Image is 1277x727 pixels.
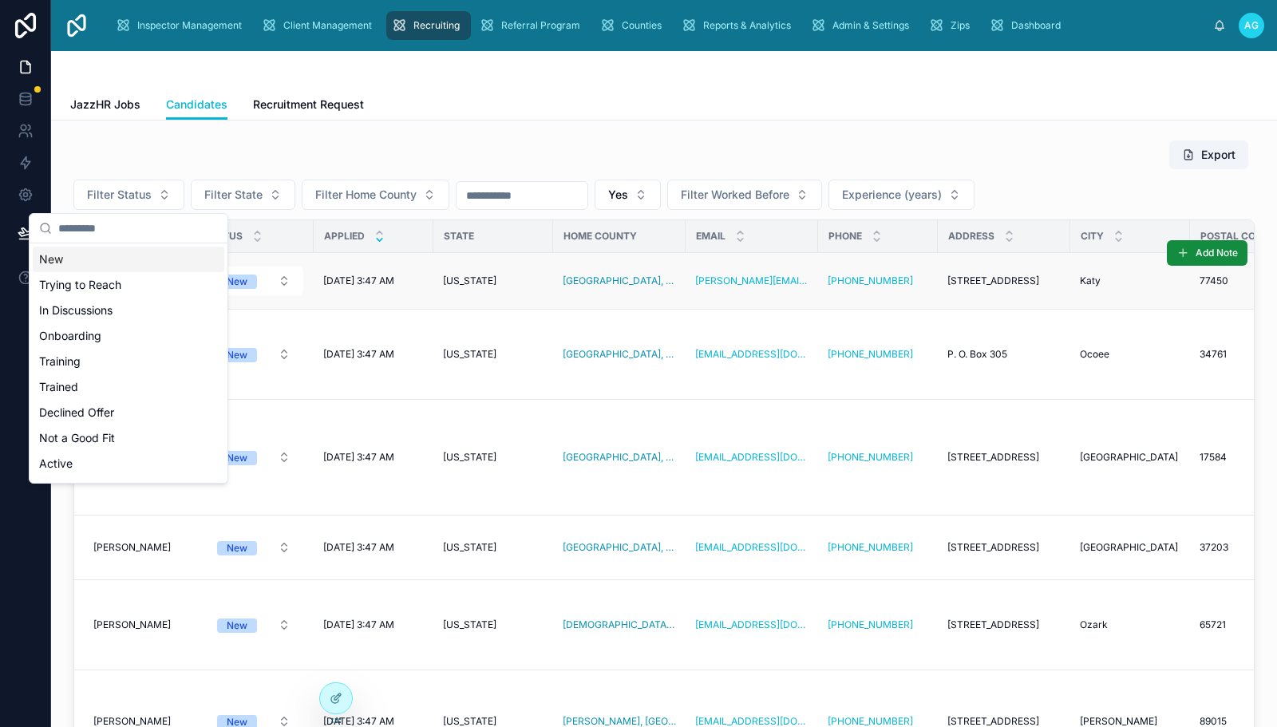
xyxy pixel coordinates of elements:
a: [STREET_ADDRESS] [947,451,1061,464]
a: Dashboard [984,11,1072,40]
a: [PHONE_NUMBER] [828,275,928,287]
span: Recruiting [413,19,460,32]
span: Yes [608,187,628,203]
button: Select Button [828,180,975,210]
a: [GEOGRAPHIC_DATA], [GEOGRAPHIC_DATA] [563,541,676,554]
span: Filter Status [87,187,152,203]
button: Select Button [595,180,661,210]
div: Declined Offer [33,400,224,425]
a: [DATE] 3:47 AM [323,348,424,361]
span: [STREET_ADDRESS] [947,451,1039,464]
div: Trying to Reach [33,272,224,298]
span: Filter Home County [315,187,417,203]
span: [US_STATE] [443,451,496,464]
a: [EMAIL_ADDRESS][DOMAIN_NAME] [695,618,809,631]
div: Active [33,451,224,476]
a: [EMAIL_ADDRESS][DOMAIN_NAME] [695,541,809,554]
a: [US_STATE] [443,275,544,287]
span: [DATE] 3:47 AM [323,275,394,287]
span: [STREET_ADDRESS] [947,618,1039,631]
span: Referral Program [501,19,580,32]
div: New [227,348,247,362]
span: Experience (years) [842,187,942,203]
a: [DEMOGRAPHIC_DATA], [GEOGRAPHIC_DATA] [563,618,676,631]
button: Select Button [204,533,303,562]
a: [GEOGRAPHIC_DATA], [GEOGRAPHIC_DATA] [563,275,676,287]
span: State [444,230,474,243]
span: [STREET_ADDRESS] [947,541,1039,554]
a: Select Button [204,442,304,472]
a: Recruiting [386,11,471,40]
span: 37203 [1200,541,1228,554]
span: Add Note [1196,247,1238,259]
span: Katy [1080,275,1101,287]
span: [PERSON_NAME] [93,618,171,631]
span: Client Management [283,19,372,32]
a: [DATE] 3:47 AM [323,618,424,631]
a: [US_STATE] [443,451,544,464]
div: Archived [33,476,224,502]
a: [GEOGRAPHIC_DATA] [1080,451,1180,464]
a: [US_STATE] [443,541,544,554]
a: JazzHR Jobs [70,90,140,122]
a: [PHONE_NUMBER] [828,541,928,554]
a: [PHONE_NUMBER] [828,618,913,631]
span: Recruitment Request [253,97,364,113]
div: New [227,451,247,465]
button: Select Button [191,180,295,210]
div: New [227,618,247,633]
span: [DATE] 3:47 AM [323,618,394,631]
a: [EMAIL_ADDRESS][DOMAIN_NAME] [695,348,809,361]
a: [GEOGRAPHIC_DATA], [GEOGRAPHIC_DATA] [563,348,676,361]
span: Phone [828,230,862,243]
a: [DATE] 3:47 AM [323,451,424,464]
a: [US_STATE] [443,348,544,361]
div: Trained [33,374,224,400]
button: Select Button [302,180,449,210]
a: [PHONE_NUMBER] [828,451,913,464]
a: Reports & Analytics [676,11,802,40]
a: Ozark [1080,618,1180,631]
a: Admin & Settings [805,11,920,40]
span: [US_STATE] [443,275,496,287]
span: Dashboard [1011,19,1061,32]
span: Ocoee [1080,348,1109,361]
button: Select Button [204,267,303,295]
div: New [227,275,247,289]
a: [GEOGRAPHIC_DATA], [GEOGRAPHIC_DATA] [563,451,676,464]
span: 77450 [1200,275,1228,287]
a: [PHONE_NUMBER] [828,348,928,361]
span: [PERSON_NAME] [93,541,171,554]
span: [STREET_ADDRESS] [947,275,1039,287]
span: Inspector Management [137,19,242,32]
a: [EMAIL_ADDRESS][DOMAIN_NAME] [695,451,809,464]
a: [PERSON_NAME][EMAIL_ADDRESS][DOMAIN_NAME] [695,275,809,287]
div: Suggestions [30,243,227,483]
span: Home County [563,230,637,243]
span: [GEOGRAPHIC_DATA] [1080,541,1178,554]
span: Ozark [1080,618,1108,631]
span: AG [1244,19,1259,32]
a: Client Management [256,11,383,40]
a: [STREET_ADDRESS] [947,541,1061,554]
a: Counties [595,11,673,40]
a: Zips [923,11,981,40]
a: [US_STATE] [443,618,544,631]
a: [PHONE_NUMBER] [828,541,913,554]
span: Address [948,230,994,243]
span: [US_STATE] [443,348,496,361]
a: Referral Program [474,11,591,40]
a: P. O. Box 305 [947,348,1061,361]
button: Select Button [73,180,184,210]
span: Reports & Analytics [703,19,791,32]
a: [STREET_ADDRESS] [947,275,1061,287]
span: Candidates [166,97,227,113]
